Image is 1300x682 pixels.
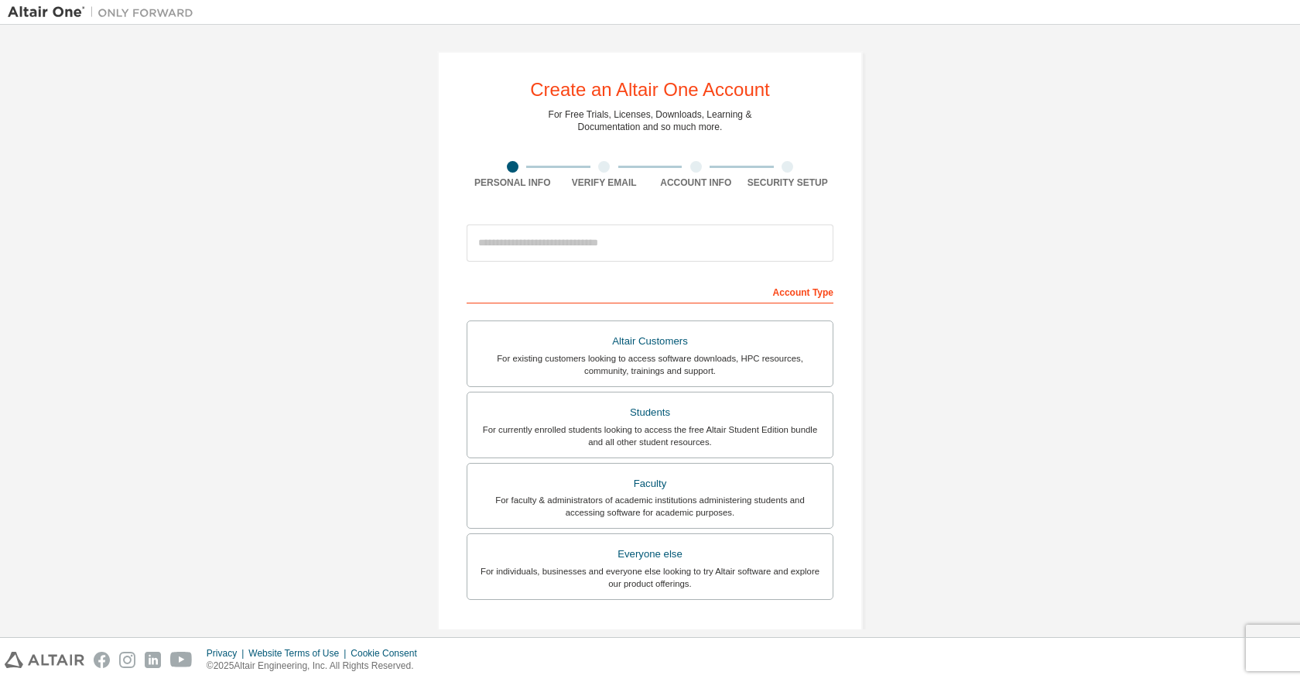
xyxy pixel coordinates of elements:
p: © 2025 Altair Engineering, Inc. All Rights Reserved. [207,660,426,673]
img: instagram.svg [119,652,135,668]
div: For existing customers looking to access software downloads, HPC resources, community, trainings ... [477,352,823,377]
img: facebook.svg [94,652,110,668]
div: Security Setup [742,176,834,189]
img: linkedin.svg [145,652,161,668]
div: Cookie Consent [351,647,426,660]
div: Your Profile [467,623,833,648]
div: Account Type [467,279,833,303]
img: Altair One [8,5,201,20]
div: Privacy [207,647,248,660]
div: Verify Email [559,176,651,189]
img: altair_logo.svg [5,652,84,668]
div: Create an Altair One Account [530,81,770,99]
img: youtube.svg [170,652,193,668]
div: Personal Info [467,176,559,189]
div: For faculty & administrators of academic institutions administering students and accessing softwa... [477,494,823,519]
div: Altair Customers [477,331,823,352]
div: For Free Trials, Licenses, Downloads, Learning & Documentation and so much more. [549,108,752,133]
div: Account Info [650,176,742,189]
div: For individuals, businesses and everyone else looking to try Altair software and explore our prod... [477,565,823,590]
div: Everyone else [477,543,823,565]
div: Website Terms of Use [248,647,351,660]
div: For currently enrolled students looking to access the free Altair Student Edition bundle and all ... [477,423,823,448]
div: Students [477,402,823,423]
div: Faculty [477,473,823,495]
